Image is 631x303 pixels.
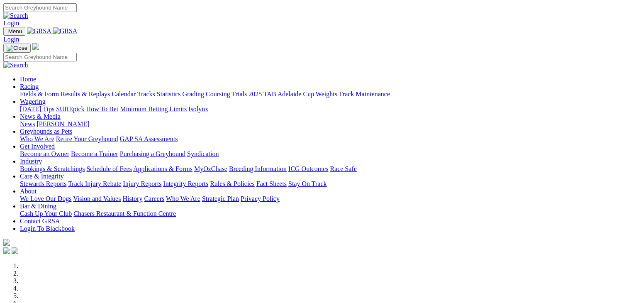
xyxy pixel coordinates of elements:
[144,195,164,202] a: Careers
[86,105,119,112] a: How To Bet
[20,158,42,165] a: Industry
[20,128,72,135] a: Greyhounds as Pets
[339,90,390,98] a: Track Maintenance
[241,195,280,202] a: Privacy Policy
[288,180,326,187] a: Stay On Track
[20,83,39,90] a: Racing
[27,27,51,35] img: GRSA
[20,180,628,188] div: Care & Integrity
[183,90,204,98] a: Grading
[157,90,181,98] a: Statistics
[112,90,136,98] a: Calendar
[20,105,54,112] a: [DATE] Tips
[3,36,19,43] a: Login
[206,90,230,98] a: Coursing
[202,195,239,202] a: Strategic Plan
[20,120,35,127] a: News
[330,165,356,172] a: Race Safe
[210,180,255,187] a: Rules & Policies
[3,53,77,61] input: Search
[20,135,54,142] a: Who We Are
[20,113,61,120] a: News & Media
[120,135,178,142] a: GAP SA Assessments
[163,180,208,187] a: Integrity Reports
[20,210,628,217] div: Bar & Dining
[20,98,46,105] a: Wagering
[20,195,628,203] div: About
[12,247,18,254] img: twitter.svg
[20,210,72,217] a: Cash Up Your Club
[20,135,628,143] div: Greyhounds as Pets
[123,180,161,187] a: Injury Reports
[20,217,60,225] a: Contact GRSA
[71,150,118,157] a: Become a Trainer
[20,150,628,158] div: Get Involved
[56,105,84,112] a: SUREpick
[73,210,176,217] a: Chasers Restaurant & Function Centre
[120,105,187,112] a: Minimum Betting Limits
[3,239,10,246] img: logo-grsa-white.png
[3,3,77,12] input: Search
[7,45,27,51] img: Close
[3,44,31,53] button: Toggle navigation
[8,28,22,34] span: Menu
[20,203,56,210] a: Bar & Dining
[137,90,155,98] a: Tracks
[61,90,110,98] a: Results & Replays
[20,76,36,83] a: Home
[249,90,314,98] a: 2025 TAB Adelaide Cup
[32,43,39,50] img: logo-grsa-white.png
[20,90,628,98] div: Racing
[20,195,71,202] a: We Love Our Dogs
[288,165,328,172] a: ICG Outcomes
[122,195,142,202] a: History
[20,120,628,128] div: News & Media
[120,150,185,157] a: Purchasing a Greyhound
[3,20,19,27] a: Login
[188,105,208,112] a: Isolynx
[20,165,85,172] a: Bookings & Scratchings
[133,165,192,172] a: Applications & Forms
[229,165,287,172] a: Breeding Information
[56,135,118,142] a: Retire Your Greyhound
[20,225,75,232] a: Login To Blackbook
[3,12,28,20] img: Search
[166,195,200,202] a: Who We Are
[20,143,55,150] a: Get Involved
[20,180,66,187] a: Stewards Reports
[187,150,219,157] a: Syndication
[20,90,59,98] a: Fields & Form
[53,27,78,35] img: GRSA
[194,165,227,172] a: MyOzChase
[3,61,28,69] img: Search
[3,27,25,36] button: Toggle navigation
[3,247,10,254] img: facebook.svg
[20,165,628,173] div: Industry
[68,180,121,187] a: Track Injury Rebate
[20,188,37,195] a: About
[20,105,628,113] div: Wagering
[20,173,64,180] a: Care & Integrity
[231,90,247,98] a: Trials
[20,150,69,157] a: Become an Owner
[37,120,89,127] a: [PERSON_NAME]
[256,180,287,187] a: Fact Sheets
[316,90,337,98] a: Weights
[86,165,132,172] a: Schedule of Fees
[73,195,121,202] a: Vision and Values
